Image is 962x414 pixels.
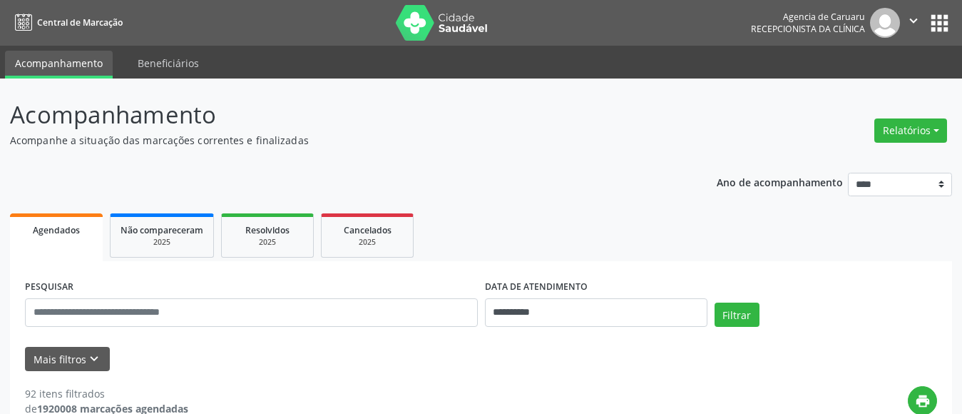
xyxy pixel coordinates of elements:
[25,347,110,372] button: Mais filtroskeyboard_arrow_down
[906,13,921,29] i: 
[10,97,670,133] p: Acompanhamento
[5,51,113,79] a: Acompanhamento
[121,237,203,248] div: 2025
[751,11,865,23] div: Agencia de Caruaru
[128,51,209,76] a: Beneficiários
[232,237,303,248] div: 2025
[485,276,588,298] label: DATA DE ATENDIMENTO
[10,133,670,148] p: Acompanhe a situação das marcações correntes e finalizadas
[245,224,290,236] span: Resolvidos
[927,11,952,36] button: apps
[86,351,102,367] i: keyboard_arrow_down
[121,224,203,236] span: Não compareceram
[870,8,900,38] img: img
[33,224,80,236] span: Agendados
[715,303,759,327] button: Filtrar
[332,237,403,248] div: 2025
[37,16,123,29] span: Central de Marcação
[751,23,865,35] span: Recepcionista da clínica
[25,276,73,298] label: PESQUISAR
[344,224,392,236] span: Cancelados
[25,386,188,401] div: 92 itens filtrados
[10,11,123,34] a: Central de Marcação
[900,8,927,38] button: 
[915,393,931,409] i: print
[874,118,947,143] button: Relatórios
[717,173,843,191] p: Ano de acompanhamento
